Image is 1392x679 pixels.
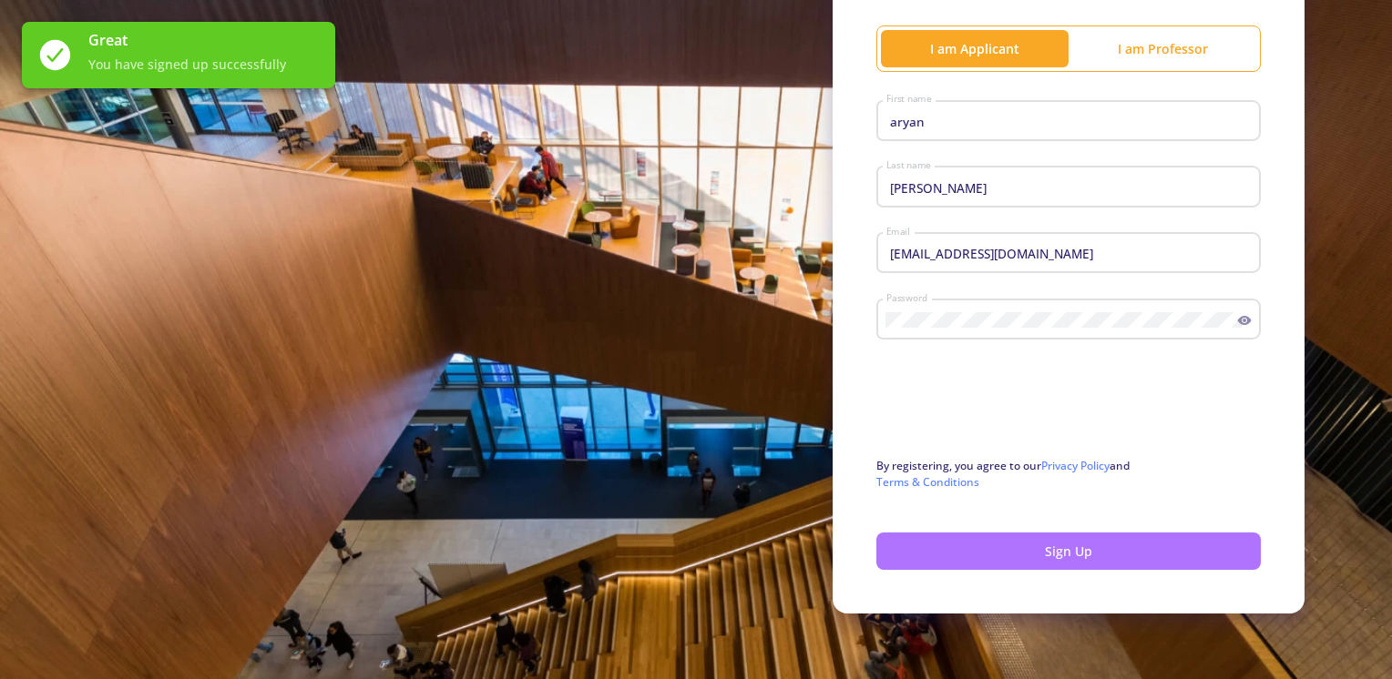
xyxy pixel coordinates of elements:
p: By registering, you agree to our and [876,458,1261,491]
a: Terms & Conditions [876,474,979,490]
button: Sign Up [876,532,1261,570]
span: Great [88,29,321,51]
div: I am Applicant [881,39,1069,58]
a: Privacy Policy [1041,458,1110,473]
span: You have signed up successfully [88,55,321,74]
div: I am Professor [1069,39,1256,58]
iframe: reCAPTCHA [876,372,1153,443]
